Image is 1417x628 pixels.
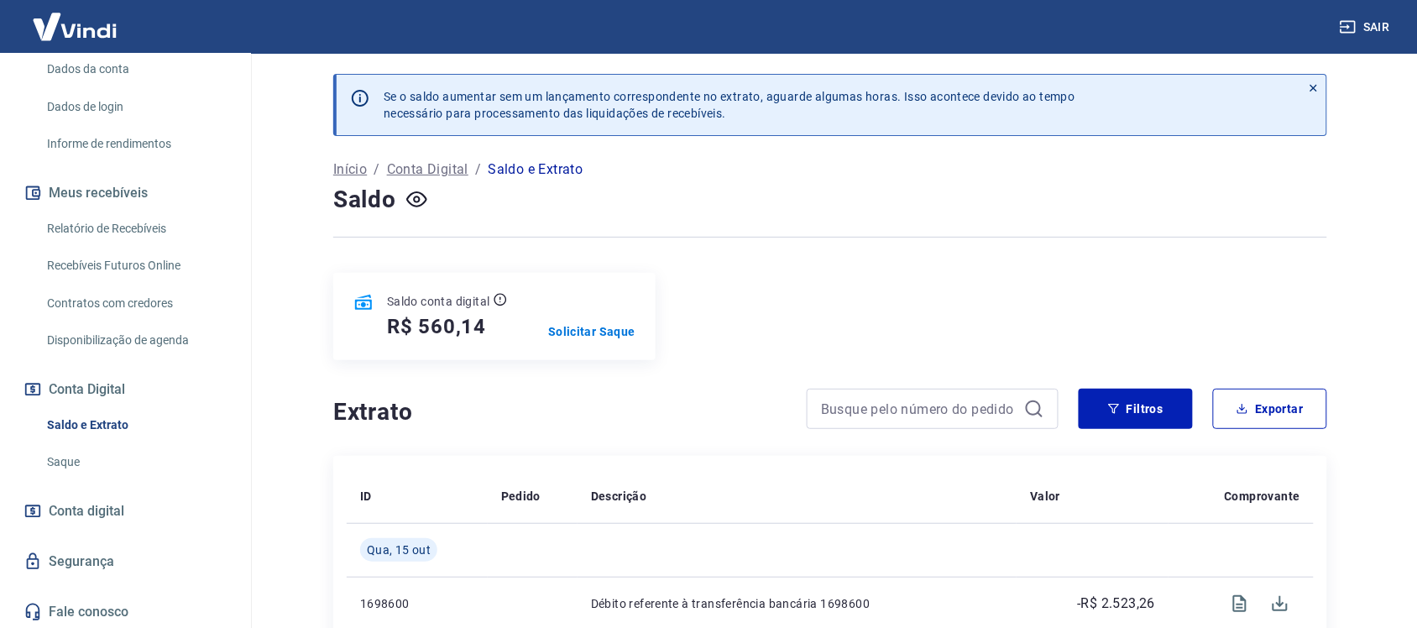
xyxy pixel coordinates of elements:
h4: Extrato [333,395,787,429]
a: Contratos com credores [40,286,231,321]
a: Dados de login [40,90,231,124]
a: Disponibilização de agenda [40,323,231,358]
input: Busque pelo número do pedido [821,396,1017,421]
a: Relatório de Recebíveis [40,212,231,246]
a: Saldo e Extrato [40,408,231,442]
p: Saldo e Extrato [488,160,583,180]
a: Conta Digital [387,160,468,180]
p: / [374,160,379,180]
a: Dados da conta [40,52,231,86]
button: Meus recebíveis [20,175,231,212]
button: Exportar [1213,389,1327,429]
a: Conta digital [20,493,231,530]
span: Download [1260,584,1300,624]
a: Informe de rendimentos [40,127,231,161]
p: / [475,160,481,180]
a: Saque [40,445,231,479]
p: 1698600 [360,595,474,612]
span: Qua, 15 out [367,542,431,558]
a: Início [333,160,367,180]
h5: R$ 560,14 [387,313,486,340]
p: -R$ 2.523,26 [1078,594,1156,614]
a: Solicitar Saque [548,323,635,340]
h4: Saldo [333,183,396,217]
p: Comprovante [1225,488,1300,505]
p: Valor [1030,488,1060,505]
img: Vindi [20,1,129,52]
p: Se o saldo aumentar sem um lançamento correspondente no extrato, aguarde algumas horas. Isso acon... [384,88,1075,122]
button: Filtros [1079,389,1193,429]
p: Saldo conta digital [387,293,490,310]
p: Descrição [591,488,647,505]
p: ID [360,488,372,505]
button: Conta Digital [20,371,231,408]
p: Pedido [501,488,541,505]
p: Débito referente à transferência bancária 1698600 [591,595,1004,612]
a: Segurança [20,543,231,580]
span: Visualizar [1220,584,1260,624]
a: Recebíveis Futuros Online [40,249,231,283]
span: Conta digital [49,500,124,523]
button: Sair [1336,12,1397,43]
